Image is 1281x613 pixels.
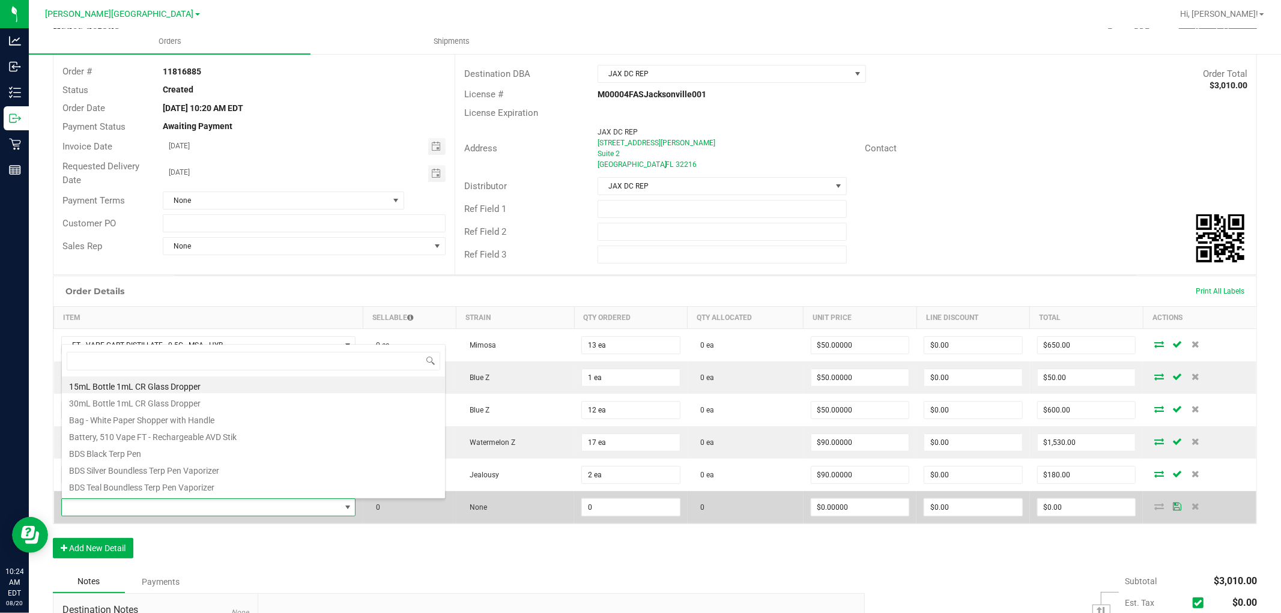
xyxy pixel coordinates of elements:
th: Unit Price [804,307,917,329]
span: Jealousy [464,471,499,479]
h1: Order Details [65,286,124,296]
th: Item [54,307,363,329]
input: 0 [811,499,909,516]
span: Watermelon Z [464,438,515,447]
div: Notes [53,570,125,593]
span: Calculate excise tax [1193,595,1209,611]
span: Ref Field 3 [464,249,506,260]
span: $0.00 [1232,597,1257,608]
input: 0 [1038,337,1136,354]
input: 0 [811,434,909,451]
iframe: Resource center [12,517,48,553]
span: Shipments [417,36,486,47]
span: Order # [62,66,92,77]
span: [STREET_ADDRESS][PERSON_NAME] [598,139,715,147]
span: FT - VAPE CART DISTILLATE - 0.5G - MSA - HYB [62,337,341,354]
span: Subtotal [1125,576,1157,586]
strong: Awaiting Payment [163,121,232,131]
span: Orders [142,36,198,47]
qrcode: 11816885 [1196,214,1244,262]
span: None [464,503,487,512]
span: Toggle calendar [428,138,446,155]
span: Save Order Detail [1168,373,1186,380]
span: Customer PO [62,218,116,229]
span: Hi, [PERSON_NAME]! [1180,9,1258,19]
span: NO DATA FOUND [61,336,356,354]
span: Invoice Date [62,141,112,152]
input: 0 [582,369,680,386]
span: Ref Field 1 [464,204,506,214]
span: Ref Field 2 [464,226,506,237]
span: Sales Rep [62,241,102,252]
span: 0 [370,503,380,512]
inline-svg: Retail [9,138,21,150]
span: JAX DC REP [598,65,850,82]
span: Blue Z [464,373,489,382]
input: 0 [582,402,680,418]
input: 0 [924,467,1022,483]
inline-svg: Reports [9,164,21,176]
inline-svg: Inbound [9,61,21,73]
inline-svg: Inventory [9,86,21,98]
span: , [664,160,665,169]
input: 0 [924,402,1022,418]
input: 0 [811,402,909,418]
span: [PERSON_NAME][GEOGRAPHIC_DATA] [46,9,194,19]
span: 0 ea [695,471,715,479]
span: Requested Delivery Date [62,161,139,186]
th: Total [1030,307,1143,329]
span: Distributor [464,181,507,192]
input: 0 [1038,369,1136,386]
span: 0 ea [695,406,715,414]
span: 32216 [676,160,697,169]
span: 0 [695,503,705,512]
input: 0 [924,369,1022,386]
input: 0 [1038,402,1136,418]
span: 0 ea [370,341,390,349]
a: Orders [29,29,310,54]
span: Save Order Detail [1168,470,1186,477]
span: Delete Order Detail [1186,470,1204,477]
span: Mimosa [464,341,496,349]
span: Status [62,85,88,95]
span: License # [464,89,503,100]
span: Delete Order Detail [1186,340,1204,348]
strong: 11816885 [163,67,201,76]
span: None [163,238,430,255]
strong: M00004FASJacksonville001 [598,89,706,99]
input: 0 [582,467,680,483]
span: Order Date [62,103,105,113]
span: 0 ea [695,341,715,349]
strong: $3,010.00 [1210,80,1247,90]
span: Payment Status [62,121,126,132]
input: 0 [924,434,1022,451]
span: Save Order Detail [1168,438,1186,445]
input: 0 [1038,467,1136,483]
span: Est. Tax [1125,598,1188,608]
span: Save Order Detail [1168,405,1186,412]
th: Sellable [363,307,456,329]
span: Order Total [1203,68,1247,79]
strong: Created [163,85,193,94]
span: Save Order Detail [1168,340,1186,348]
button: Add New Detail [53,538,133,558]
span: Destination DBA [464,68,530,79]
span: Suite 2 [598,149,620,158]
input: 0 [811,467,909,483]
input: 0 [582,499,680,516]
input: 0 [811,369,909,386]
span: Blue Z [464,406,489,414]
span: Delete Order Detail [1186,373,1204,380]
span: Contact [865,143,897,154]
inline-svg: Analytics [9,35,21,47]
span: Payment Terms [62,195,125,206]
a: Shipments [310,29,592,54]
span: 0 ea [695,373,715,382]
th: Strain [456,307,574,329]
span: $3,010.00 [1214,575,1257,587]
span: JAX DC REP [598,178,831,195]
input: 0 [924,337,1022,354]
span: License Expiration [464,107,538,118]
input: 0 [582,434,680,451]
input: 0 [811,337,909,354]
